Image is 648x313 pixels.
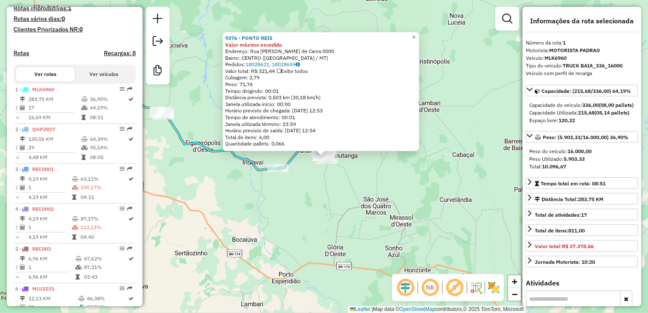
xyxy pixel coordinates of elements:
h4: Rotas vários dias: [14,15,136,22]
strong: 0 [61,15,65,22]
td: 4,19 KM [28,175,72,183]
td: 90,56% [87,303,128,311]
span: 3 - [15,166,54,172]
span: REC003 [32,246,51,252]
i: Distância Total [20,176,25,182]
a: Leaflet [350,306,370,312]
span: 6 - [15,285,54,292]
td: 87,21% [84,263,128,271]
em: Opções [120,126,125,131]
div: Valor total: R$ 321,44 [225,68,416,75]
span: + [512,276,517,287]
i: % de utilização da cubagem [78,305,85,310]
i: Total de Atividades [20,185,25,190]
i: % de utilização da cubagem [72,225,78,230]
span: QHP2817 [32,126,55,132]
em: Opções [120,166,125,171]
a: Criar modelo [149,62,166,81]
i: % de utilização do peso [81,137,88,142]
em: Rota exportada [127,206,132,211]
td: 16,69 KM [28,113,81,122]
em: Opções [120,206,125,211]
a: 9376 - PONTO REIS [225,35,272,41]
div: Número da rota: [526,39,638,47]
div: Horário previsto de saída: [DATE] 12:54 [225,127,416,134]
div: Total de itens: 6,00 [225,134,416,141]
a: Close popup [409,32,419,42]
i: Rota otimizada [128,256,134,261]
td: 100,17% [80,183,128,192]
i: Total de Atividades [20,305,25,310]
td: 1 [28,183,72,192]
div: Janela utilizada início: 00:00 [225,101,416,108]
div: Pedidos: [225,61,416,68]
h4: Atividades [526,279,638,287]
span: Capacidade: (215,68/336,00) 64,19% [542,88,631,94]
td: 4,19 KM [28,193,72,201]
span: 1 - [15,86,54,92]
td: 95,14% [89,143,128,152]
div: Total: [529,163,634,170]
img: Exibir/Ocultar setores [487,281,500,294]
span: 283,75 KM [578,196,603,202]
strong: 17 [581,212,587,218]
a: 18028621, 18028659 [246,61,300,67]
div: Endereço: Rua [PERSON_NAME] de Carva 0000 [225,48,416,55]
div: Cubagem: 2,79 [225,75,416,81]
a: Nova sessão e pesquisa [149,10,166,29]
div: Capacidade: (215,68/336,00) 64,19% [526,98,638,128]
div: Distância prevista: 0,503 km (30,18 km/h) [225,94,416,101]
span: REC0002 [32,206,54,212]
td: / [15,303,20,311]
a: Tempo total em rota: 08:51 [526,177,638,189]
strong: 16.000,00 [567,148,592,154]
div: Jornada Motorista: 10:20 [535,258,595,266]
i: Total de Atividades [20,225,25,230]
i: % de utilização da cubagem [72,185,78,190]
a: Zoom out [508,288,521,301]
td: 08:51 [89,113,128,122]
i: % de utilização da cubagem [75,265,82,270]
td: 17 [28,103,81,112]
h4: Clientes Priorizados NR: [14,26,136,33]
div: Distância Total: [535,196,603,203]
div: Espaço livre: [529,117,634,124]
a: Exportar sessão [149,33,166,52]
span: MLU3231 [32,285,54,292]
div: Valor total: [535,243,594,250]
i: Rota otimizada [128,97,134,102]
div: Peso: 71,76 [225,81,416,88]
div: Veículo: [526,54,638,62]
span: Exibir rótulo [444,277,465,298]
a: Total de itens:811,00 [526,224,638,236]
i: Tempo total em rota [72,235,76,240]
i: Tempo total em rota [81,155,86,160]
span: Exibir todos [277,68,308,74]
span: Ocultar NR [420,277,440,298]
div: Total de itens: [535,227,585,235]
div: Horário previsto de chegada: [DATE] 12:53 [225,107,416,114]
i: Rota otimizada [128,296,134,301]
i: Total de Atividades [20,105,25,110]
td: 130,06 KM [28,135,81,143]
i: Rota otimizada [128,216,134,221]
div: Tipo do veículo: [526,62,638,70]
em: Opções [120,87,125,92]
span: Total de atividades: [535,212,587,218]
div: Capacidade Utilizada: [529,109,634,117]
span: − [512,289,517,299]
td: 03:43 [84,273,128,281]
i: Observações [296,62,300,67]
td: = [15,113,20,122]
span: MLK6960 [32,86,54,92]
td: 12,13 KM [28,294,78,303]
div: Tempo dirigindo: 00:01 [225,88,416,95]
i: % de utilização do peso [81,97,88,102]
td: 283,75 KM [28,95,81,103]
a: Rotas [14,50,29,57]
i: % de utilização do peso [72,216,78,221]
img: Fluxo de ruas [469,281,483,294]
td: / [15,143,20,152]
td: 64,34% [89,135,128,143]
